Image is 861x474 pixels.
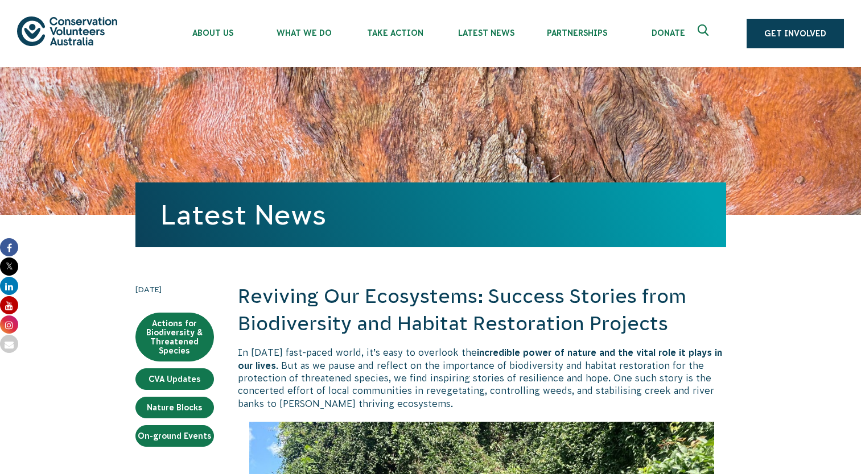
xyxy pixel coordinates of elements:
span: Take Action [349,28,440,38]
span: Donate [623,28,714,38]
span: What We Do [258,28,349,38]
span: About Us [167,28,258,38]
strong: incredible power of nature and the vital role it plays in our lives [238,347,722,370]
span: Expand search box [698,24,712,43]
a: Latest News [160,199,326,230]
button: Expand search box Close search box [691,20,718,47]
img: logo.svg [17,16,117,45]
h2: Reviving Our Ecosystems: Success Stories from Biodiversity and Habitat Restoration Projects [238,283,726,337]
p: In [DATE] fast-paced world, it’s easy to overlook the . But as we pause and reflect on the import... [238,346,726,410]
a: Get Involved [747,19,844,48]
time: [DATE] [135,283,214,296]
span: Latest News [440,28,532,38]
a: Actions for Biodiversity & Threatened Species [135,313,214,361]
a: On-ground Events [135,425,214,447]
a: CVA Updates [135,368,214,390]
a: Nature Blocks [135,397,214,418]
span: Partnerships [532,28,623,38]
